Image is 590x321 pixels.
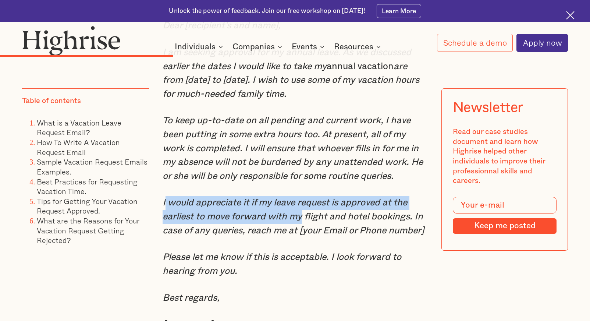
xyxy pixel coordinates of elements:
a: Apply now [516,34,568,52]
a: Learn More [377,4,421,18]
em: are from [date] to [date]. I wish to use some of my vacation hours for much-needed family time. [163,62,419,99]
div: Resources [334,42,383,51]
input: Keep me posted [452,218,556,234]
a: Best Practices for Requesting Vacation Time. [37,176,138,197]
div: Events [292,42,317,51]
form: Modal Form [452,197,556,234]
div: Companies [232,42,284,51]
div: Individuals [175,42,216,51]
a: What is a Vacation Leave Request Email? [37,117,121,138]
a: Schedule a demo [437,34,513,52]
img: Highrise logo [22,26,121,56]
a: How To Write A Vacation Request Email [37,137,120,158]
div: Resources [334,42,373,51]
em: Best regards, [163,293,220,303]
a: What are the Reasons for Your Vacation Request Getting Rejected? [37,215,139,246]
div: Newsletter [452,100,523,116]
em: Please let me know if this is acceptable. I look forward to hearing from you. [163,253,401,276]
div: Table of contents [22,96,81,106]
a: Sample Vacation Request Emails Examples. [37,156,147,178]
div: Companies [232,42,275,51]
div: Read our case studies document and learn how Highrise helped other individuals to improve their p... [452,127,556,186]
img: Cross icon [566,11,575,20]
div: Events [292,42,327,51]
p: annual vacation [163,46,428,101]
input: Your e-mail [452,197,556,214]
em: I would appreciate it if my leave request is approved at the earliest to move forward with my fli... [163,198,424,235]
em: I am seeking approval for my annual leave. As we discussed earlier the dates I would like to take my [163,48,411,71]
div: Unlock the power of feedback. Join our free workshop on [DATE]! [169,7,365,15]
a: Tips for Getting Your Vacation Request Approved. [37,195,138,217]
div: Individuals [175,42,225,51]
em: To keep up-to-date on all pending and current work, I have been putting in some extra hours too. ... [163,116,423,180]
